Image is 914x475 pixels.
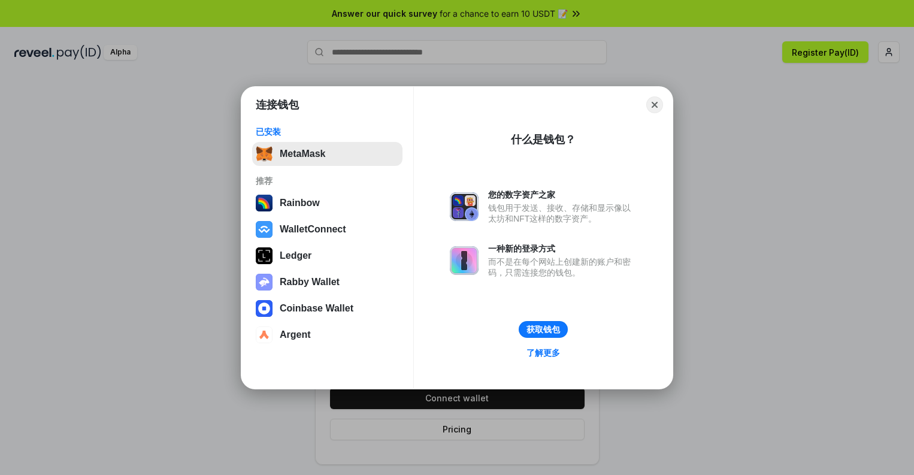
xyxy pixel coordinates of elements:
div: Argent [280,329,311,340]
h1: 连接钱包 [256,98,299,112]
img: svg+xml,%3Csvg%20xmlns%3D%22http%3A%2F%2Fwww.w3.org%2F2000%2Fsvg%22%20fill%3D%22none%22%20viewBox... [256,274,273,291]
img: svg+xml,%3Csvg%20fill%3D%22none%22%20height%3D%2233%22%20viewBox%3D%220%200%2035%2033%22%20width%... [256,146,273,162]
div: Rainbow [280,198,320,208]
button: MetaMask [252,142,402,166]
div: 您的数字资产之家 [488,189,637,200]
img: svg+xml,%3Csvg%20xmlns%3D%22http%3A%2F%2Fwww.w3.org%2F2000%2Fsvg%22%20fill%3D%22none%22%20viewBox... [450,192,479,221]
button: WalletConnect [252,217,402,241]
img: svg+xml,%3Csvg%20xmlns%3D%22http%3A%2F%2Fwww.w3.org%2F2000%2Fsvg%22%20width%3D%2228%22%20height%3... [256,247,273,264]
div: 推荐 [256,176,399,186]
button: 获取钱包 [519,321,568,338]
button: Coinbase Wallet [252,297,402,320]
div: 已安装 [256,126,399,137]
div: Rabby Wallet [280,277,340,288]
div: MetaMask [280,149,325,159]
img: svg+xml,%3Csvg%20width%3D%2228%22%20height%3D%2228%22%20viewBox%3D%220%200%2028%2028%22%20fill%3D... [256,326,273,343]
img: svg+xml,%3Csvg%20xmlns%3D%22http%3A%2F%2Fwww.w3.org%2F2000%2Fsvg%22%20fill%3D%22none%22%20viewBox... [450,246,479,275]
button: Ledger [252,244,402,268]
button: Rainbow [252,191,402,215]
div: WalletConnect [280,224,346,235]
img: svg+xml,%3Csvg%20width%3D%2228%22%20height%3D%2228%22%20viewBox%3D%220%200%2028%2028%22%20fill%3D... [256,300,273,317]
div: 而不是在每个网站上创建新的账户和密码，只需连接您的钱包。 [488,256,637,278]
img: svg+xml,%3Csvg%20width%3D%2228%22%20height%3D%2228%22%20viewBox%3D%220%200%2028%2028%22%20fill%3D... [256,221,273,238]
div: 钱包用于发送、接收、存储和显示像以太坊和NFT这样的数字资产。 [488,202,637,224]
div: Ledger [280,250,311,261]
button: Rabby Wallet [252,270,402,294]
div: 了解更多 [526,347,560,358]
img: svg+xml,%3Csvg%20width%3D%22120%22%20height%3D%22120%22%20viewBox%3D%220%200%20120%20120%22%20fil... [256,195,273,211]
div: Coinbase Wallet [280,303,353,314]
div: 一种新的登录方式 [488,243,637,254]
a: 了解更多 [519,345,567,361]
button: Close [646,96,663,113]
button: Argent [252,323,402,347]
div: 获取钱包 [526,324,560,335]
div: 什么是钱包？ [511,132,576,147]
